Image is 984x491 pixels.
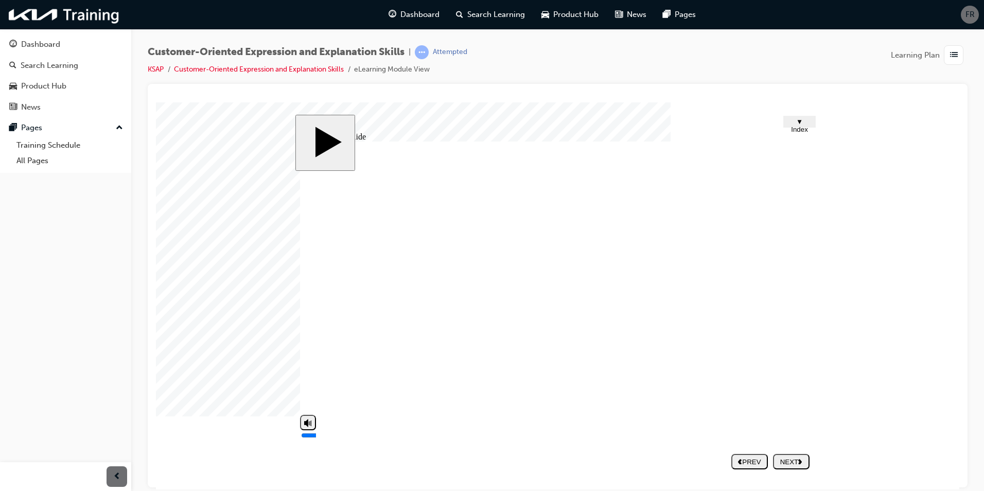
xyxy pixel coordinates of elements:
button: Start [139,12,199,68]
button: Learning Plan [891,45,968,65]
span: news-icon [615,8,623,21]
a: car-iconProduct Hub [533,4,607,25]
span: search-icon [456,8,463,21]
a: Customer-Oriented Expression and Explanation Skills [174,65,344,74]
span: Search Learning [467,9,525,21]
span: Customer-Oriented Expression and Explanation Skills [148,46,405,58]
a: Search Learning [4,56,127,75]
div: Search Learning [21,60,78,72]
span: guage-icon [9,40,17,49]
span: pages-icon [9,124,17,133]
span: Product Hub [553,9,599,21]
a: KSAP [148,65,164,74]
span: learningRecordVerb_ATTEMPT-icon [415,45,429,59]
span: Pages [675,9,696,21]
li: eLearning Module View [354,64,430,76]
div: Attempted [433,47,467,57]
a: news-iconNews [607,4,655,25]
span: list-icon [950,49,958,62]
span: up-icon [116,121,123,135]
a: Dashboard [4,35,127,54]
button: DashboardSearch LearningProduct HubNews [4,33,127,118]
button: Pages [4,118,127,137]
div: Dashboard [21,39,60,50]
a: pages-iconPages [655,4,704,25]
span: guage-icon [389,8,396,21]
span: | [409,46,411,58]
span: FR [965,9,975,21]
a: search-iconSearch Learning [448,4,533,25]
a: guage-iconDashboard [380,4,448,25]
span: prev-icon [113,470,121,483]
a: Training Schedule [12,137,127,153]
span: News [627,9,646,21]
a: All Pages [12,153,127,169]
a: Product Hub [4,77,127,96]
span: Dashboard [400,9,440,21]
span: search-icon [9,61,16,71]
div: Pages [21,122,42,134]
div: Product Hub [21,80,66,92]
span: Learning Plan [891,49,940,61]
div: Customer-Oriented Expression and Explanation Skills Start Course [139,12,664,375]
span: news-icon [9,103,17,112]
button: FR [961,6,979,24]
span: pages-icon [663,8,671,21]
a: News [4,98,127,117]
img: kia-training [5,4,124,25]
span: car-icon [9,82,17,91]
div: News [21,101,41,113]
span: car-icon [541,8,549,21]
